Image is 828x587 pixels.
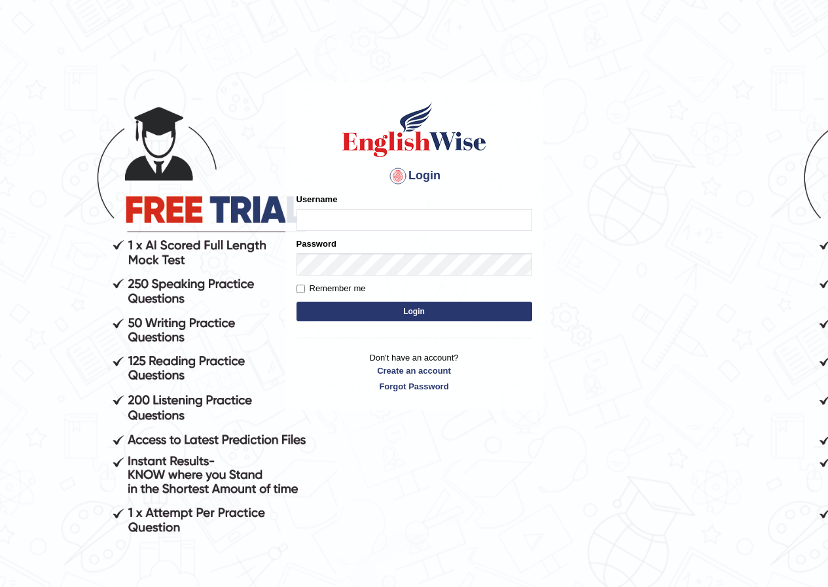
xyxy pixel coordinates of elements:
[297,351,532,392] p: Don't have an account?
[297,166,532,187] h4: Login
[297,365,532,377] a: Create an account
[297,193,338,205] label: Username
[297,282,366,295] label: Remember me
[297,302,532,321] button: Login
[297,285,305,293] input: Remember me
[340,100,489,159] img: Logo of English Wise sign in for intelligent practice with AI
[297,380,532,393] a: Forgot Password
[297,238,336,250] label: Password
